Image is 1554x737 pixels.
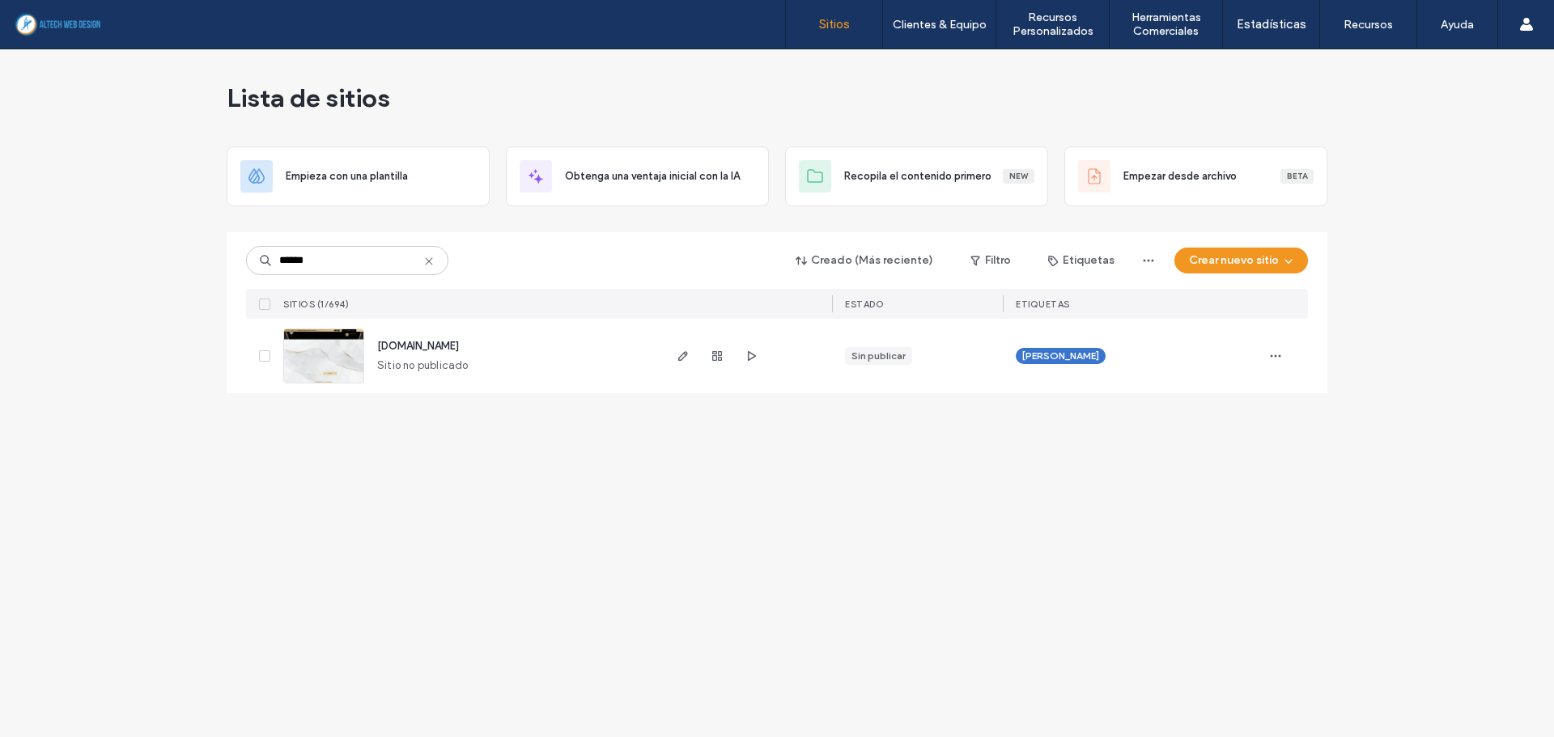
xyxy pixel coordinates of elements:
[377,340,459,352] a: [DOMAIN_NAME]
[1064,146,1327,206] div: Empezar desde archivoBeta
[785,146,1048,206] div: Recopila el contenido primeroNew
[1110,11,1222,38] label: Herramientas Comerciales
[227,146,490,206] div: Empieza con una plantilla
[893,18,987,32] label: Clientes & Equipo
[844,168,991,184] span: Recopila el contenido primero
[1022,349,1099,363] span: [PERSON_NAME]
[377,358,469,374] span: Sitio no publicado
[1123,168,1237,184] span: Empezar desde archivo
[1034,248,1129,273] button: Etiquetas
[819,17,850,32] label: Sitios
[782,248,948,273] button: Creado (Más reciente)
[996,11,1109,38] label: Recursos Personalizados
[845,299,884,310] span: ESTADO
[1344,18,1393,32] label: Recursos
[1237,17,1306,32] label: Estadísticas
[1003,169,1034,184] div: New
[1016,299,1070,310] span: ETIQUETAS
[36,11,70,26] span: Help
[506,146,769,206] div: Obtenga una ventaja inicial con la IA
[227,82,390,114] span: Lista de sitios
[283,299,349,310] span: SITIOS (1/694)
[1280,169,1314,184] div: Beta
[286,168,408,184] span: Empieza con una plantilla
[565,168,740,184] span: Obtenga una ventaja inicial con la IA
[1441,18,1474,32] label: Ayuda
[954,248,1027,273] button: Filtro
[1174,248,1308,273] button: Crear nuevo sitio
[851,349,906,363] div: Sin publicar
